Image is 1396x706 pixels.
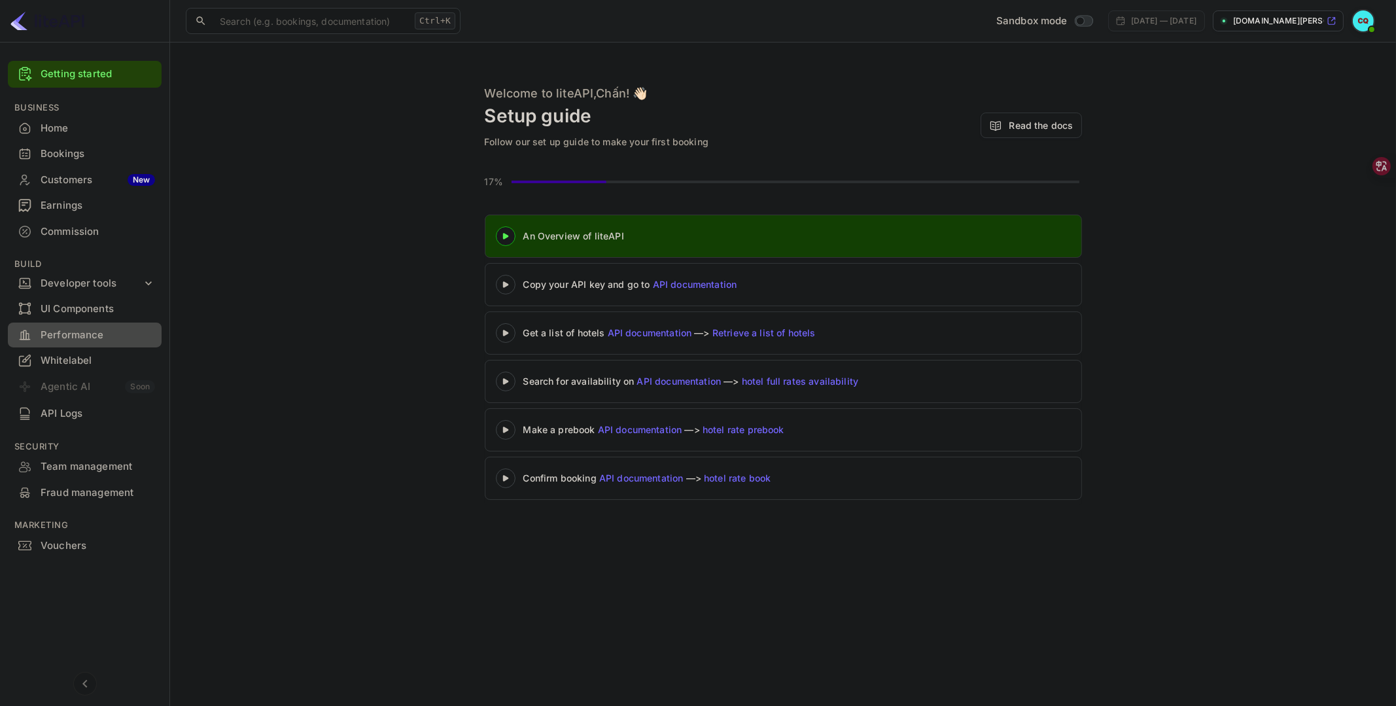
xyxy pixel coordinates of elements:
div: Bookings [8,141,162,167]
a: Team management [8,454,162,478]
span: Security [8,440,162,454]
a: API documentation [599,472,684,484]
div: Fraud management [41,485,155,501]
a: Read the docs [1009,118,1073,132]
img: LiteAPI logo [10,10,84,31]
a: Getting started [41,67,155,82]
a: Earnings [8,193,162,217]
div: Developer tools [8,272,162,295]
div: Follow our set up guide to make your first booking [485,135,709,149]
div: Fraud management [8,480,162,506]
div: Confirm booking —> [523,471,850,485]
a: Commission [8,219,162,243]
div: Whitelabel [41,353,155,368]
div: Developer tools [41,276,142,291]
div: New [128,174,155,186]
div: Get a list of hotels —> [523,326,850,340]
p: [DOMAIN_NAME][PERSON_NAME]... [1233,15,1324,27]
p: 17% [485,175,508,188]
a: Performance [8,323,162,347]
a: CustomersNew [8,168,162,192]
span: Sandbox mode [996,14,1068,29]
img: Chấn Vĩ Quang [1353,10,1374,31]
button: Collapse navigation [73,672,97,696]
div: Ctrl+K [415,12,455,29]
div: Search for availability on —> [523,374,981,388]
div: Commission [8,219,162,245]
div: An Overview of liteAPI [523,229,850,243]
a: Whitelabel [8,348,162,372]
div: Home [41,121,155,136]
div: Welcome to liteAPI, Chấn ! 👋🏻 [485,84,648,102]
div: UI Components [41,302,155,317]
div: Copy your API key and go to [523,277,850,291]
div: Vouchers [41,538,155,554]
div: Earnings [41,198,155,213]
div: Team management [8,454,162,480]
div: Whitelabel [8,348,162,374]
a: hotel rate prebook [703,424,784,435]
div: Earnings [8,193,162,219]
a: hotel rate book [704,472,771,484]
a: Read the docs [981,113,1082,138]
a: UI Components [8,296,162,321]
div: Getting started [8,61,162,88]
div: API Logs [8,401,162,427]
div: CustomersNew [8,168,162,193]
a: API documentation [637,376,722,387]
div: Customers [41,173,155,188]
div: Team management [41,459,155,474]
div: Performance [41,328,155,343]
a: Retrieve a list of hotels [712,327,816,338]
span: Marketing [8,518,162,533]
a: Home [8,116,162,140]
div: Home [8,116,162,141]
a: Vouchers [8,533,162,557]
div: Vouchers [8,533,162,559]
div: UI Components [8,296,162,322]
span: Business [8,101,162,115]
a: API Logs [8,401,162,425]
div: Setup guide [485,102,592,130]
a: Fraud management [8,480,162,504]
div: Switch to Production mode [991,14,1098,29]
div: [DATE] — [DATE] [1131,15,1196,27]
div: Commission [41,224,155,239]
div: Performance [8,323,162,348]
a: API documentation [608,327,692,338]
div: Make a prebook —> [523,423,850,436]
span: Build [8,257,162,272]
a: Bookings [8,141,162,166]
a: hotel full rates availability [742,376,858,387]
a: API documentation [598,424,682,435]
input: Search (e.g. bookings, documentation) [212,8,410,34]
a: API documentation [653,279,737,290]
div: Bookings [41,147,155,162]
div: API Logs [41,406,155,421]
